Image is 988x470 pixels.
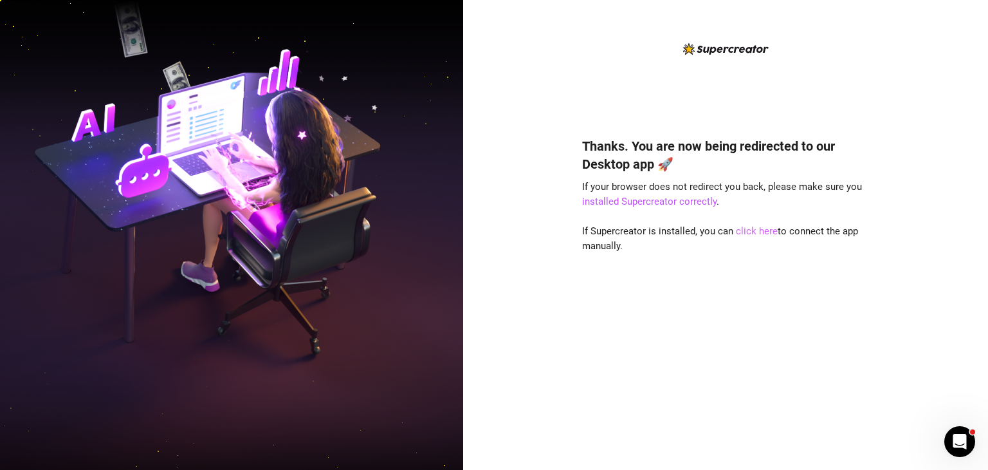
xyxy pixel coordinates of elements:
[736,225,778,237] a: click here
[582,225,858,252] span: If Supercreator is installed, you can to connect the app manually.
[582,196,717,207] a: installed Supercreator correctly
[683,43,769,55] img: logo-BBDzfeDw.svg
[944,426,975,457] iframe: Intercom live chat
[582,181,862,208] span: If your browser does not redirect you back, please make sure you .
[582,137,869,173] h4: Thanks. You are now being redirected to our Desktop app 🚀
